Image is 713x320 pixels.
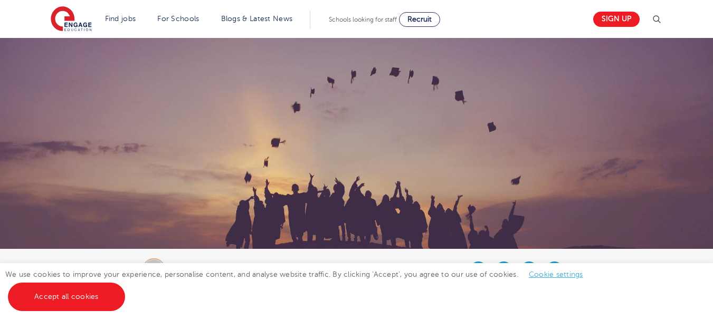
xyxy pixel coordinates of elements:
[157,15,199,23] a: For Schools
[399,12,440,27] a: Recruit
[174,263,234,270] div: mattfinch
[593,12,640,27] a: Sign up
[5,270,594,300] span: We use cookies to improve your experience, personalise content, and analyse website traffic. By c...
[8,283,125,311] a: Accept all cookies
[529,270,583,278] a: Cookie settings
[221,15,293,23] a: Blogs & Latest News
[51,6,92,33] img: Engage Education
[105,15,136,23] a: Find jobs
[407,15,432,23] span: Recruit
[329,16,397,23] span: Schools looking for staff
